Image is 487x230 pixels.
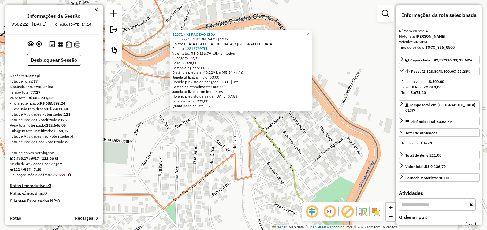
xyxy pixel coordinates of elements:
[10,172,52,177] span: Ocupação média da frota:
[399,173,480,182] a: Jornada Motorista: 10:00
[405,102,477,113] span: Tempo total em [GEOGRAPHIC_DATA]: 01:47
[399,100,480,114] a: Tempo total em [GEOGRAPHIC_DATA]: 01:47
[307,31,310,36] span: ×
[270,225,399,230] div: Map data © contributors,© 2025 TomTom, Microsoft
[410,58,473,62] span: Capacidade: (92,82/336,00) 27,63%
[10,79,98,84] div: Total de rotas:
[399,76,480,98] div: Peso: (2.828,80/8.500,00) 33,28%
[172,51,310,56] div: Valor total: R$ 9.136,79
[10,123,98,128] div: Peso total roteirizado:
[10,95,98,101] div: Valor total:
[26,39,35,49] button: Exibir sessão original
[172,32,310,109] div: Tempo de atendimento: 00:00
[399,67,480,75] a: Peso: (2.828,80/8.500,00) 33,28%
[55,157,58,160] i: Meta Caixas/viagem: 1,00 Diferença: 220,66
[416,34,445,39] strong: [PERSON_NAME]
[53,172,67,177] strong: 67,55%
[172,32,215,37] a: 42971 - KI PAOZAO LTDA
[10,198,98,204] h4: Clientes Priorizados NR:
[425,164,446,169] strong: R$ 9.136,79
[411,69,471,74] span: Peso: (2.828,80/8.500,00) 33,28%
[27,54,81,66] button: Desbloquear Sessão
[53,22,94,27] div: Criação: [DATE] 14:14
[33,79,38,83] strong: 17
[401,84,477,90] div: Peso Utilizado:
[10,90,98,95] div: Tempo total:
[172,103,310,108] div: Quantidade pallets: 2,21
[405,164,446,169] div: Valor total:
[172,99,310,104] div: Total de itens: 221,00
[22,168,26,171] i: Total de rotas
[28,95,53,100] strong: R$ 686.734,82
[73,40,82,49] button: Imprimir Rotas
[71,134,73,139] strong: 4
[401,79,444,84] span: Peso do veículo:
[27,13,80,19] h4: Informações da Sessão
[108,24,120,37] a: Exportar sessão
[172,65,310,70] div: Tempo dirigindo: 00:53
[405,119,453,124] div: Distância Total:
[426,28,428,33] strong: 4
[56,40,65,48] button: Visualizar relatório de Roteirização
[399,34,480,39] div: Motorista:
[10,139,98,145] div: Total de Pedidos não Roteirizados:
[42,156,54,161] strong: 221,66
[49,183,51,188] strong: 3
[389,203,393,211] span: +
[401,140,477,146] div: Total de pedidos:
[10,106,98,112] div: - Total não roteirizado:
[10,161,98,167] div: Média de Atividades por viagem:
[108,45,120,58] a: Criar modelo
[399,213,480,221] label: Ordenar por:
[399,151,480,159] a: Total de itens:221,00
[399,190,480,196] h4: Atividades
[64,112,70,117] strong: 122
[412,39,427,44] strong: SIR5D24
[10,157,13,160] i: Cubagem total roteirizado
[68,173,71,177] em: Média calculada utilizando a maior ocupação (%Peso ou %Cubagem) de cada rota da sessão. Rotas cro...
[426,85,441,89] strong: 2.828,80
[399,138,480,148] div: Total de atividades:1
[187,46,207,51] a: 28167997
[399,162,480,170] a: Valor total:R$ 9.136,79
[48,40,56,49] button: Logs desbloquear sessão
[399,128,480,137] a: Total de atividades:1
[10,191,98,196] h4: Rotas vários dias:
[204,47,207,50] i: Observações
[389,213,393,220] span: −
[35,40,43,49] button: Centralizar mapa no depósito ou ponto de apoio
[305,204,319,219] span: Ocultar deslocamento
[65,40,73,49] button: Visualizar Romaneio
[10,101,98,106] div: - Total roteirizado:
[10,167,98,172] div: 122 / 17 =
[10,168,13,171] i: Total de Atividades
[172,46,310,51] div: Pedidos:
[10,183,98,188] h4: Rotas improdutivas:
[340,204,355,219] span: Exibir rótulo
[405,175,449,181] div: Jornada Motorista: 10:00
[288,225,288,229] span: |
[10,117,98,123] div: Total de Pedidos Roteirizados:
[31,90,40,95] strong: 77:27
[371,207,381,217] img: Exibir/Ocultar setores
[46,123,66,128] strong: 112.646,05
[172,94,310,99] div: Horário previsto de saída: [DATE] 07:53
[411,90,426,95] strong: 5.671,20
[172,37,310,42] div: Endereço: [PERSON_NAME] 1217
[10,128,98,134] div: Cubagem total roteirizado:
[26,73,40,78] strong: Dismepi
[172,75,310,80] div: Janela utilizada início: 00:00
[47,106,68,111] strong: R$ 2.841,58
[399,28,480,34] div: Número da rota:
[95,6,98,13] a: Clique aqui para minimizar o painel
[439,131,441,135] strong: 1
[67,139,69,144] strong: 6
[399,56,480,64] a: Capacidade: (92,82/336,00) 27,63%
[172,70,310,75] div: Distância prevista: 40,229 km (45,54 km/h)
[426,45,455,50] strong: TOCO_336_8500
[60,117,67,122] strong: 176
[57,198,60,204] strong: 0
[53,128,69,133] strong: 3.768,27
[10,150,98,156] div: Total de caixas por viagem:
